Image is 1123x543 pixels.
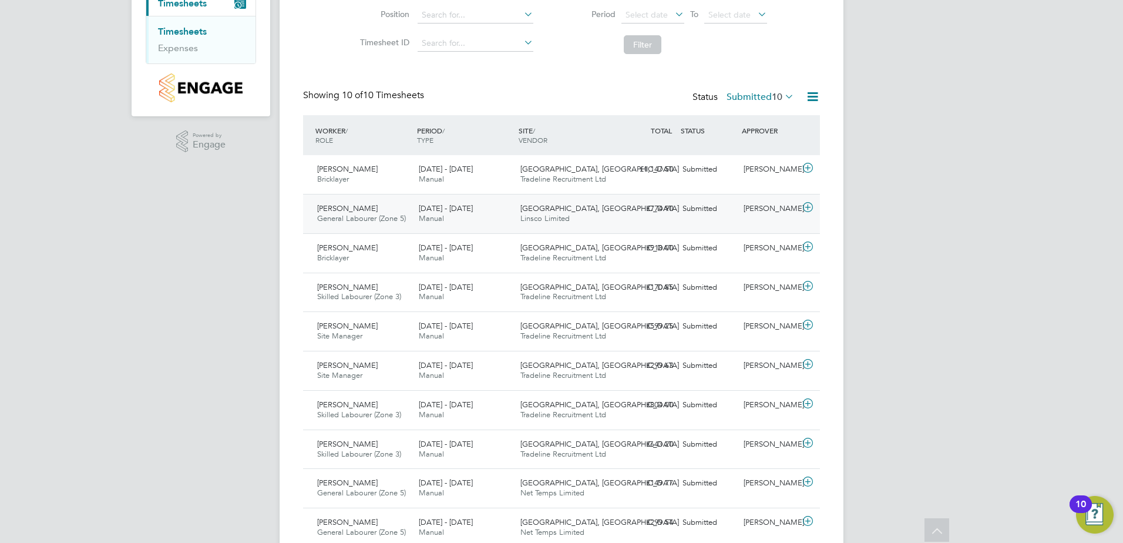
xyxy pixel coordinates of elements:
span: [DATE] - [DATE] [419,164,473,174]
span: [GEOGRAPHIC_DATA], [GEOGRAPHIC_DATA] [520,517,679,527]
div: APPROVER [739,120,800,141]
div: STATUS [678,120,739,141]
div: £170.85 [617,278,678,297]
label: Timesheet ID [357,37,409,48]
div: 10 [1075,504,1086,519]
span: [GEOGRAPHIC_DATA], [GEOGRAPHIC_DATA] [520,400,679,410]
div: [PERSON_NAME] [739,474,800,493]
span: Engage [193,140,226,150]
span: Linsco Limited [520,213,570,223]
span: Skilled Labourer (Zone 3) [317,410,401,420]
div: [PERSON_NAME] [739,239,800,258]
div: £1,147.50 [617,160,678,179]
span: Tradeline Recruitment Ltd [520,449,606,459]
span: ROLE [315,135,333,145]
span: [PERSON_NAME] [317,478,378,488]
span: [PERSON_NAME] [317,243,378,253]
div: £774.90 [617,199,678,219]
span: Manual [419,213,444,223]
label: Period [563,9,616,19]
span: / [345,126,348,135]
span: TOTAL [651,126,672,135]
span: Select date [626,9,668,20]
label: Submitted [727,91,794,103]
a: Expenses [158,42,198,53]
div: £149.77 [617,474,678,493]
span: Manual [419,291,444,301]
button: Filter [624,35,661,54]
span: [GEOGRAPHIC_DATA], [GEOGRAPHIC_DATA] [520,478,679,488]
span: Tradeline Recruitment Ltd [520,291,606,301]
span: Manual [419,410,444,420]
label: Position [357,9,409,19]
span: Tradeline Recruitment Ltd [520,174,606,184]
span: Tradeline Recruitment Ltd [520,410,606,420]
span: Skilled Labourer (Zone 3) [317,449,401,459]
span: [PERSON_NAME] [317,400,378,410]
span: [DATE] - [DATE] [419,439,473,449]
div: Submitted [678,356,739,376]
div: [PERSON_NAME] [739,278,800,297]
span: General Labourer (Zone 5) [317,488,406,498]
span: [PERSON_NAME] [317,517,378,527]
span: [PERSON_NAME] [317,164,378,174]
span: Skilled Labourer (Zone 3) [317,291,401,301]
img: countryside-properties-logo-retina.png [159,73,242,102]
div: Submitted [678,199,739,219]
div: £299.63 [617,356,678,376]
span: [DATE] - [DATE] [419,400,473,410]
span: [DATE] - [DATE] [419,478,473,488]
div: Status [692,89,796,106]
span: [DATE] - [DATE] [419,243,473,253]
span: Manual [419,370,444,380]
span: 10 of [342,89,363,101]
span: Bricklayer [317,174,349,184]
span: Site Manager [317,370,362,380]
span: [PERSON_NAME] [317,439,378,449]
div: Submitted [678,239,739,258]
div: £599.25 [617,317,678,336]
div: PERIOD [414,120,516,150]
span: Net Temps Limited [520,488,584,498]
span: Manual [419,253,444,263]
input: Search for... [418,35,533,52]
span: 10 [772,91,782,103]
div: WORKER [312,120,414,150]
span: Manual [419,331,444,341]
div: [PERSON_NAME] [739,513,800,532]
span: Manual [419,488,444,498]
div: SITE [516,120,617,150]
span: [DATE] - [DATE] [419,517,473,527]
div: £643.20 [617,435,678,454]
div: Submitted [678,317,739,336]
div: Timesheets [146,16,255,63]
div: [PERSON_NAME] [739,395,800,415]
span: VENDOR [519,135,547,145]
div: [PERSON_NAME] [739,356,800,376]
a: Go to home page [146,73,256,102]
span: General Labourer (Zone 5) [317,527,406,537]
div: Submitted [678,474,739,493]
span: [PERSON_NAME] [317,282,378,292]
span: To [687,6,702,22]
div: Submitted [678,395,739,415]
span: Tradeline Recruitment Ltd [520,331,606,341]
div: [PERSON_NAME] [739,160,800,179]
span: Bricklayer [317,253,349,263]
span: [GEOGRAPHIC_DATA], [GEOGRAPHIC_DATA] [520,321,679,331]
span: [GEOGRAPHIC_DATA], [GEOGRAPHIC_DATA] [520,439,679,449]
span: Site Manager [317,331,362,341]
div: £299.54 [617,513,678,532]
a: Timesheets [158,26,207,37]
div: [PERSON_NAME] [739,435,800,454]
span: [DATE] - [DATE] [419,282,473,292]
a: Powered byEngage [176,130,226,153]
div: £804.00 [617,395,678,415]
span: Net Temps Limited [520,527,584,537]
span: [DATE] - [DATE] [419,360,473,370]
span: [GEOGRAPHIC_DATA], [GEOGRAPHIC_DATA] [520,282,679,292]
div: [PERSON_NAME] [739,199,800,219]
span: Powered by [193,130,226,140]
span: Manual [419,174,444,184]
span: [GEOGRAPHIC_DATA], [GEOGRAPHIC_DATA] [520,203,679,213]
